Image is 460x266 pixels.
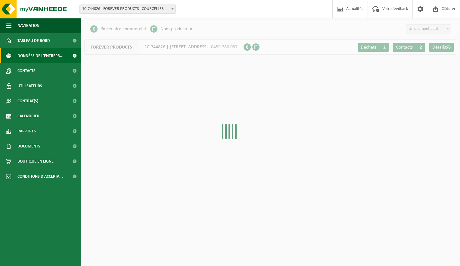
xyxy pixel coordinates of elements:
[393,43,425,52] a: Contacts 2
[396,45,413,50] span: Contacts
[432,45,446,50] span: Détails
[84,40,244,55] div: 10-744826 | [STREET_ADDRESS] |
[79,5,176,14] span: 10-744826 - FOREVER PRODUCTS - COURCELLES
[361,45,376,50] span: Déchets
[17,18,39,33] span: Navigation
[17,109,39,124] span: Calendrier
[90,24,146,33] li: Partenaire commercial
[211,45,238,49] span: 0459.786.037
[17,139,40,154] span: Documents
[416,43,425,52] span: 2
[406,24,451,33] span: Uniquement actif
[380,43,389,52] span: 2
[17,48,64,63] span: Données de l'entrepr...
[17,63,36,78] span: Contacts
[406,25,451,33] span: Uniquement actif
[80,5,176,13] span: 10-744826 - FOREVER PRODUCTS - COURCELLES
[17,93,38,109] span: Contrat(s)
[17,154,54,169] span: Boutique en ligne
[17,78,42,93] span: Utilisateurs
[17,124,36,139] span: Rapports
[85,40,138,54] span: FOREVER PRODUCTS
[17,169,63,184] span: Conditions d'accepta...
[429,43,454,52] a: Détails
[17,33,50,48] span: Tableau de bord
[358,43,389,52] a: Déchets 2
[150,24,193,33] li: Nom producteur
